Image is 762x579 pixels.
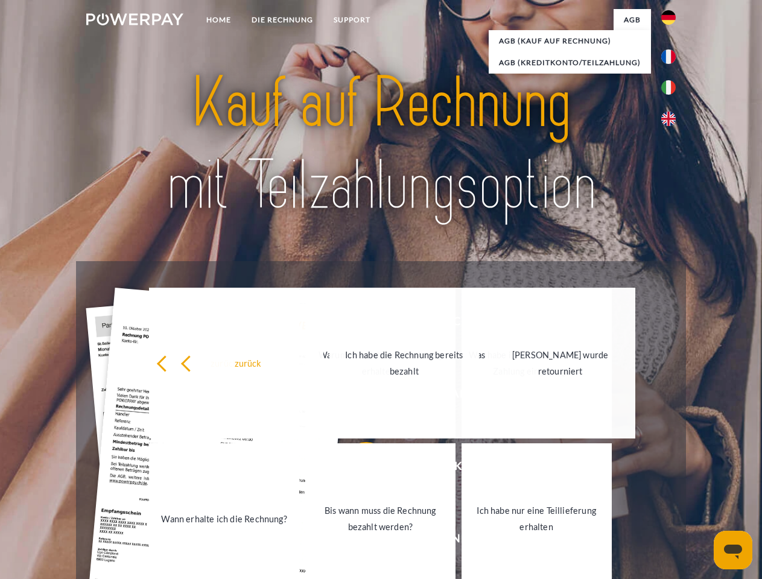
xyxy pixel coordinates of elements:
a: agb [614,9,651,31]
img: fr [661,49,676,64]
img: en [661,112,676,126]
div: Wann erhalte ich die Rechnung? [156,510,292,527]
a: DIE RECHNUNG [241,9,323,31]
iframe: Schaltfläche zum Öffnen des Messaging-Fensters [714,531,752,569]
a: Home [196,9,241,31]
div: Ich habe nur eine Teillieferung erhalten [469,502,605,535]
div: zurück [156,355,292,371]
div: [PERSON_NAME] wurde retourniert [492,347,628,379]
a: AGB (Kauf auf Rechnung) [489,30,651,52]
img: it [661,80,676,95]
img: logo-powerpay-white.svg [86,13,183,25]
a: SUPPORT [323,9,381,31]
img: de [661,10,676,25]
div: Bis wann muss die Rechnung bezahlt werden? [313,502,448,535]
div: zurück [180,355,316,371]
a: AGB (Kreditkonto/Teilzahlung) [489,52,651,74]
img: title-powerpay_de.svg [115,58,647,231]
div: Ich habe die Rechnung bereits bezahlt [337,347,472,379]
